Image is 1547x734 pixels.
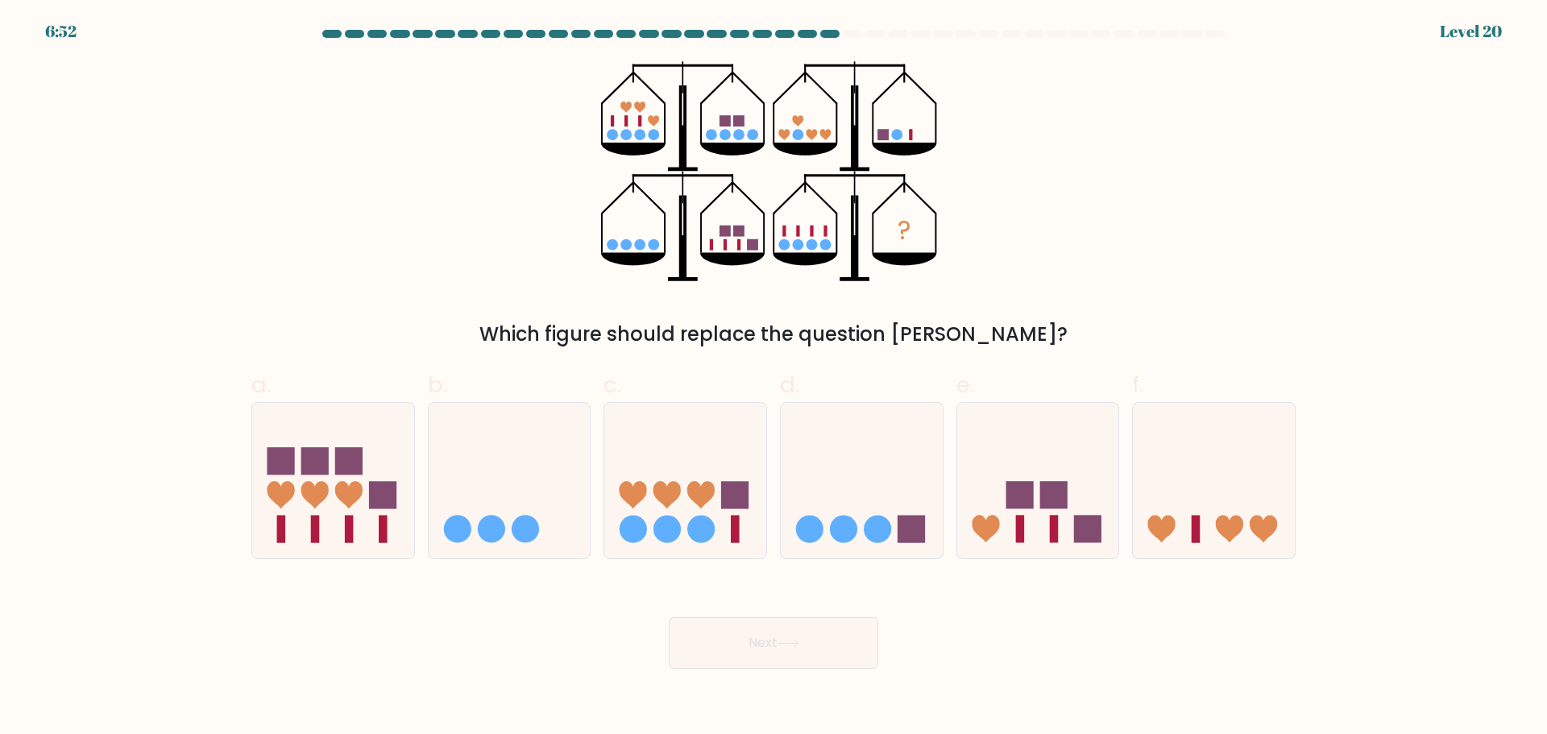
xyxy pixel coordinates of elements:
span: c. [603,369,621,400]
span: f. [1132,369,1143,400]
span: d. [780,369,799,400]
div: Which figure should replace the question [PERSON_NAME]? [261,320,1286,349]
span: e. [956,369,974,400]
span: a. [251,369,271,400]
div: 6:52 [45,19,77,44]
tspan: ? [898,212,912,248]
div: Level 20 [1440,19,1502,44]
span: b. [428,369,447,400]
button: Next [669,617,878,669]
